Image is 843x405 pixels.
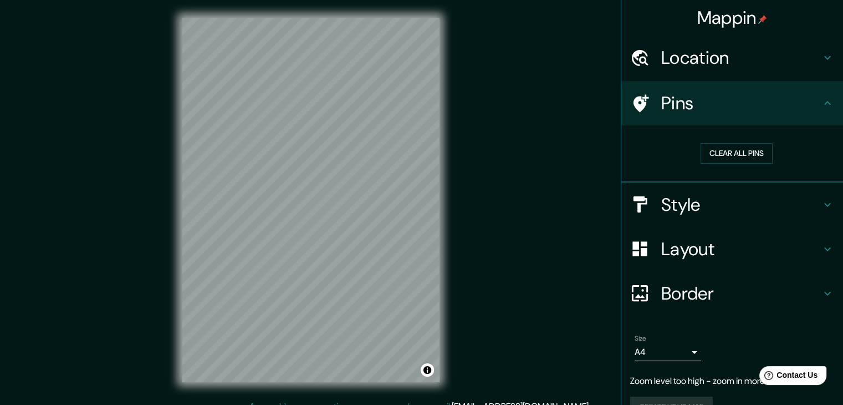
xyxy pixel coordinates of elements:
p: Zoom level too high - zoom in more [630,374,834,388]
h4: Pins [661,92,821,114]
div: Border [621,271,843,316]
div: A4 [635,343,701,361]
h4: Layout [661,238,821,260]
div: Style [621,183,843,227]
h4: Border [661,282,821,305]
iframe: Help widget launcher [744,362,831,393]
div: Pins [621,81,843,125]
button: Toggle attribution [421,363,434,377]
div: Location [621,36,843,80]
h4: Style [661,194,821,216]
h4: Mappin [697,7,768,29]
h4: Location [661,47,821,69]
canvas: Map [182,18,440,382]
label: Size [635,333,646,343]
img: pin-icon.png [758,15,767,24]
div: Layout [621,227,843,271]
button: Clear all pins [701,143,773,164]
